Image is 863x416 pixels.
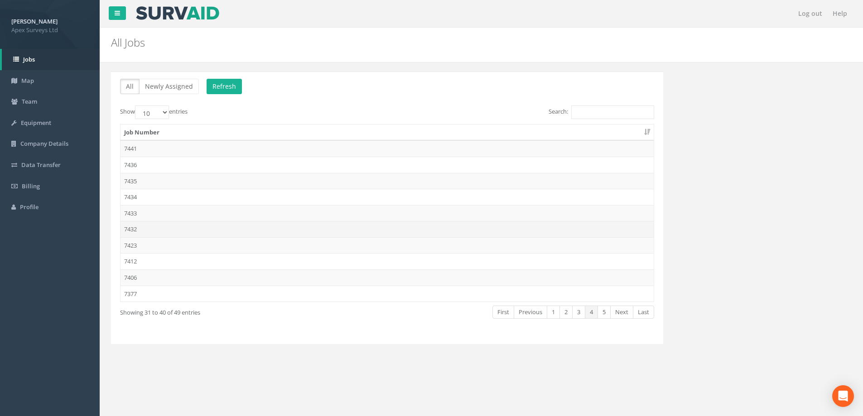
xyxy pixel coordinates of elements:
a: 1 [547,306,560,319]
button: All [120,79,140,94]
td: 7441 [121,140,654,157]
label: Search: [549,105,654,119]
span: Team [22,97,37,105]
td: 7434 [121,189,654,205]
h2: All Jobs [111,37,726,48]
select: Showentries [135,105,169,119]
a: 4 [585,306,598,319]
button: Newly Assigned [139,79,199,94]
div: Open Intercom Messenger [832,385,854,407]
span: Billing [22,182,40,190]
th: Job Number: activate to sort column ascending [121,124,654,141]
a: Previous [514,306,547,319]
span: Map [21,77,34,85]
strong: [PERSON_NAME] [11,17,58,25]
span: Equipment [21,119,51,127]
a: 3 [572,306,585,319]
td: 7433 [121,205,654,221]
a: 2 [559,306,573,319]
span: Data Transfer [21,161,61,169]
span: Apex Surveys Ltd [11,26,88,34]
a: Next [610,306,633,319]
td: 7377 [121,286,654,302]
button: Refresh [207,79,242,94]
a: Last [633,306,654,319]
div: Showing 31 to 40 of 49 entries [120,305,335,317]
span: Jobs [23,55,35,63]
td: 7436 [121,157,654,173]
td: 7432 [121,221,654,237]
a: First [492,306,514,319]
a: 5 [598,306,611,319]
span: Company Details [20,139,68,148]
label: Show entries [120,105,188,119]
td: 7423 [121,237,654,253]
span: Profile [20,203,39,211]
input: Search: [571,105,654,119]
td: 7406 [121,269,654,286]
td: 7435 [121,173,654,189]
a: [PERSON_NAME] Apex Surveys Ltd [11,15,88,34]
a: Jobs [2,49,100,70]
td: 7412 [121,253,654,269]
